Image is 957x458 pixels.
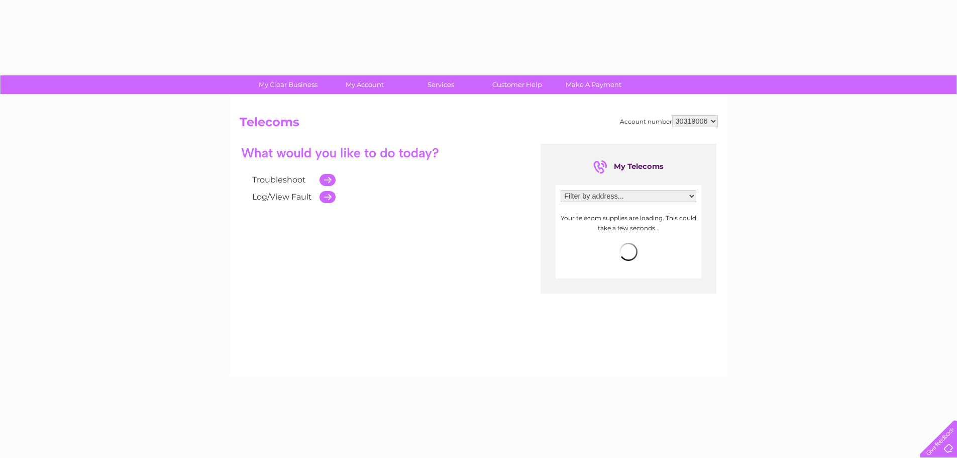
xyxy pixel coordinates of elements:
a: Log/View Fault [252,192,312,202]
p: Your telecom supplies are loading. This could take a few seconds... [561,213,696,232]
a: Customer Help [476,75,559,94]
a: My Clear Business [247,75,330,94]
div: My Telecoms [593,159,664,175]
a: Make A Payment [552,75,635,94]
h2: Telecoms [240,115,718,134]
img: loading [619,243,637,261]
a: Services [399,75,482,94]
a: Troubleshoot [252,175,306,185]
a: My Account [323,75,406,94]
div: Account number [620,115,718,127]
